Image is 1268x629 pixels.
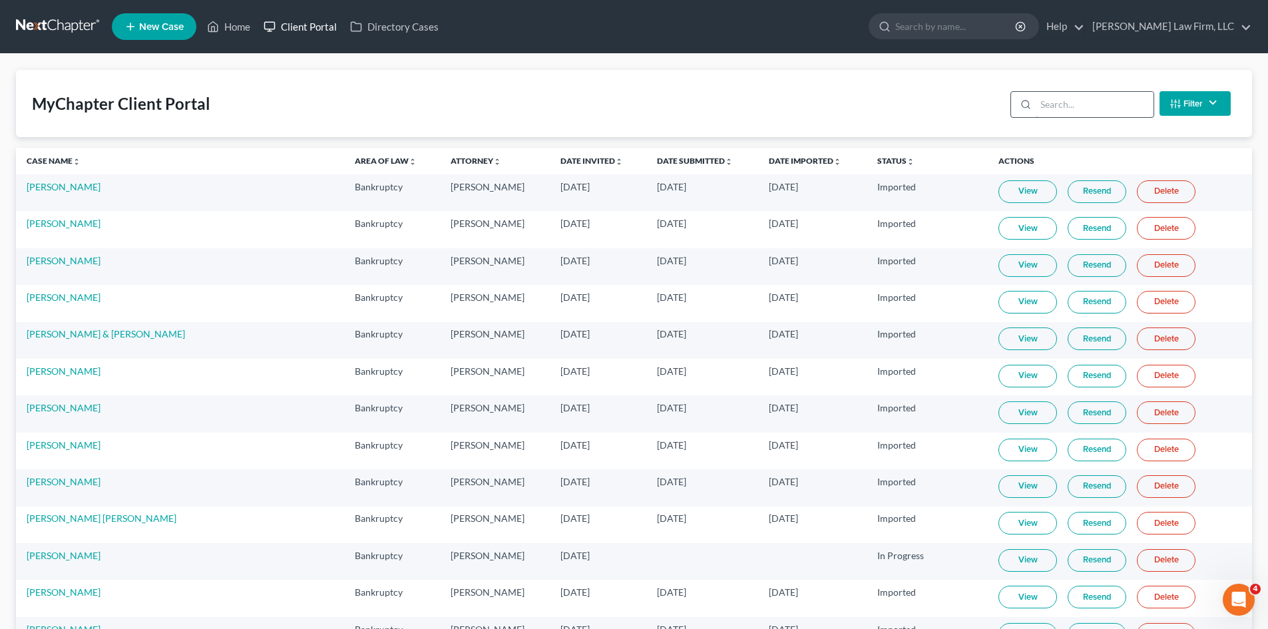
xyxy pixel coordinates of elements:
a: [PERSON_NAME] & [PERSON_NAME] [27,328,185,339]
a: View [998,439,1057,461]
span: New Case [139,22,184,32]
span: [DATE] [769,328,798,339]
td: [PERSON_NAME] [440,211,550,248]
a: Resend [1068,475,1126,498]
span: [DATE] [657,255,686,266]
iframe: Intercom live chat [1223,584,1255,616]
span: [DATE] [769,255,798,266]
span: [DATE] [560,218,590,229]
span: [DATE] [560,513,590,524]
a: View [998,475,1057,498]
a: Delete [1137,365,1195,387]
a: [PERSON_NAME] Law Firm, LLC [1086,15,1251,39]
th: Actions [988,148,1252,174]
a: [PERSON_NAME] [27,255,101,266]
td: Bankruptcy [344,322,440,359]
a: [PERSON_NAME] [27,218,101,229]
span: [DATE] [657,513,686,524]
td: Imported [867,395,988,432]
td: Bankruptcy [344,507,440,543]
span: [DATE] [657,292,686,303]
input: Search by name... [895,14,1017,39]
span: [DATE] [769,439,798,451]
td: Imported [867,469,988,506]
td: [PERSON_NAME] [440,433,550,469]
span: [DATE] [769,218,798,229]
a: [PERSON_NAME] [27,402,101,413]
td: Bankruptcy [344,285,440,321]
span: [DATE] [560,476,590,487]
button: Filter [1160,91,1231,116]
a: [PERSON_NAME] [27,586,101,598]
td: Bankruptcy [344,543,440,580]
a: Resend [1068,439,1126,461]
a: Delete [1137,439,1195,461]
td: Imported [867,285,988,321]
span: [DATE] [560,402,590,413]
a: Date Submittedunfold_more [657,156,733,166]
a: View [998,401,1057,424]
a: Delete [1137,401,1195,424]
a: Resend [1068,180,1126,203]
td: [PERSON_NAME] [440,174,550,211]
span: [DATE] [657,402,686,413]
a: [PERSON_NAME] [27,476,101,487]
td: Bankruptcy [344,359,440,395]
a: Delete [1137,586,1195,608]
span: [DATE] [657,218,686,229]
td: Imported [867,322,988,359]
a: Resend [1068,586,1126,608]
td: In Progress [867,543,988,580]
a: Resend [1068,512,1126,534]
td: [PERSON_NAME] [440,580,550,616]
span: [DATE] [657,181,686,192]
a: Resend [1068,254,1126,277]
td: Bankruptcy [344,248,440,285]
span: [DATE] [560,439,590,451]
a: View [998,512,1057,534]
a: Help [1040,15,1084,39]
a: Delete [1137,327,1195,350]
span: [DATE] [560,328,590,339]
a: View [998,254,1057,277]
a: [PERSON_NAME] [PERSON_NAME] [27,513,176,524]
i: unfold_more [833,158,841,166]
span: [DATE] [769,181,798,192]
a: Delete [1137,180,1195,203]
a: Home [200,15,257,39]
a: Area of Lawunfold_more [355,156,417,166]
a: View [998,180,1057,203]
a: Delete [1137,254,1195,277]
span: [DATE] [560,292,590,303]
a: [PERSON_NAME] [27,550,101,561]
td: Bankruptcy [344,174,440,211]
a: View [998,365,1057,387]
span: [DATE] [657,365,686,377]
a: View [998,327,1057,350]
td: [PERSON_NAME] [440,469,550,506]
span: [DATE] [769,402,798,413]
td: [PERSON_NAME] [440,248,550,285]
td: Bankruptcy [344,395,440,432]
td: [PERSON_NAME] [440,359,550,395]
i: unfold_more [615,158,623,166]
a: Date Importedunfold_more [769,156,841,166]
td: Imported [867,248,988,285]
a: Delete [1137,217,1195,240]
i: unfold_more [493,158,501,166]
td: [PERSON_NAME] [440,285,550,321]
a: Resend [1068,291,1126,314]
i: unfold_more [73,158,81,166]
a: View [998,217,1057,240]
div: MyChapter Client Portal [32,93,210,114]
span: [DATE] [560,255,590,266]
td: Imported [867,580,988,616]
td: Imported [867,174,988,211]
a: Client Portal [257,15,343,39]
span: [DATE] [769,292,798,303]
span: [DATE] [657,328,686,339]
span: [DATE] [560,550,590,561]
td: Imported [867,507,988,543]
a: [PERSON_NAME] [27,365,101,377]
a: [PERSON_NAME] [27,181,101,192]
